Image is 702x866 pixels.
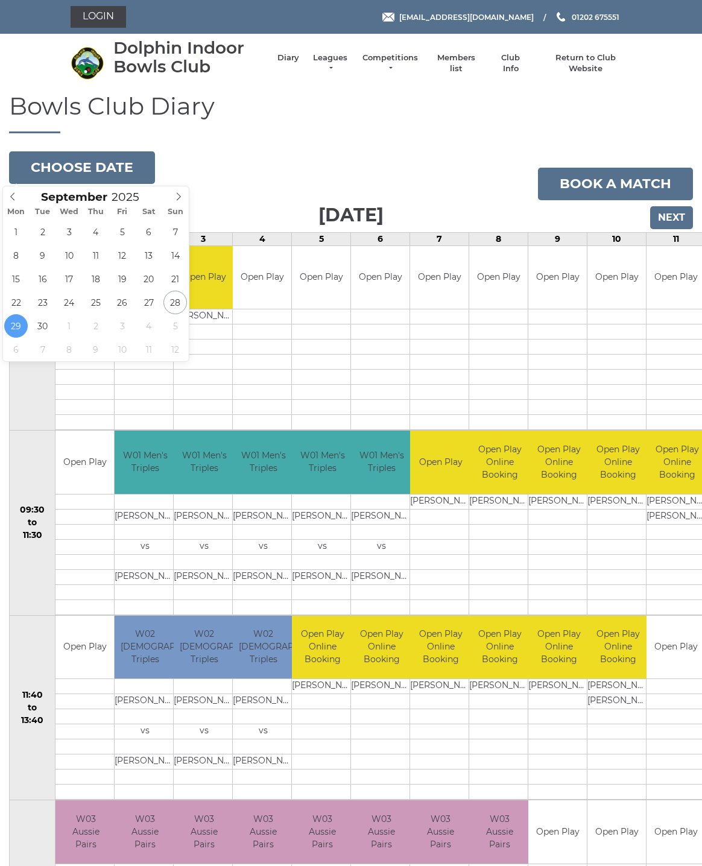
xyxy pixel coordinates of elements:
[587,679,648,694] td: [PERSON_NAME]
[56,208,83,216] span: Wed
[4,314,28,338] span: September 29, 2025
[469,431,530,494] td: Open Play Online Booking
[587,232,647,245] td: 10
[528,679,589,694] td: [PERSON_NAME]
[174,616,235,679] td: W02 [DEMOGRAPHIC_DATA] Triples
[162,208,189,216] span: Sun
[71,6,126,28] a: Login
[115,694,175,709] td: [PERSON_NAME]
[351,539,412,554] td: vs
[410,616,471,679] td: Open Play Online Booking
[292,246,350,309] td: Open Play
[233,509,294,524] td: [PERSON_NAME]
[410,800,471,864] td: W03 Aussie Pairs
[84,220,107,244] span: September 4, 2025
[587,494,648,509] td: [PERSON_NAME]
[410,679,471,694] td: [PERSON_NAME]
[351,232,410,245] td: 6
[493,52,528,74] a: Club Info
[3,208,30,216] span: Mon
[163,314,187,338] span: October 5, 2025
[55,431,114,494] td: Open Play
[410,494,471,509] td: [PERSON_NAME]
[292,509,353,524] td: [PERSON_NAME]
[110,314,134,338] span: October 3, 2025
[163,338,187,361] span: October 12, 2025
[115,800,175,864] td: W03 Aussie Pairs
[351,569,412,584] td: [PERSON_NAME]
[83,208,109,216] span: Thu
[4,291,28,314] span: September 22, 2025
[174,800,235,864] td: W03 Aussie Pairs
[410,431,471,494] td: Open Play
[233,724,294,739] td: vs
[115,509,175,524] td: [PERSON_NAME]
[587,694,648,709] td: [PERSON_NAME]
[9,151,155,184] button: Choose date
[277,52,299,63] a: Diary
[113,39,265,76] div: Dolphin Indoor Bowls Club
[9,93,693,133] h1: Bowls Club Diary
[57,291,81,314] span: September 24, 2025
[382,13,394,22] img: Email
[71,46,104,80] img: Dolphin Indoor Bowls Club
[115,754,175,770] td: [PERSON_NAME]
[31,267,54,291] span: September 16, 2025
[469,246,528,309] td: Open Play
[528,800,587,864] td: Open Play
[351,431,412,494] td: W01 Men's Triples
[538,168,693,200] a: Book a match
[174,724,235,739] td: vs
[292,800,353,864] td: W03 Aussie Pairs
[650,206,693,229] input: Next
[174,232,233,245] td: 3
[233,539,294,554] td: vs
[233,800,294,864] td: W03 Aussie Pairs
[137,220,160,244] span: September 6, 2025
[351,509,412,524] td: [PERSON_NAME]
[528,616,589,679] td: Open Play Online Booking
[137,314,160,338] span: October 4, 2025
[174,509,235,524] td: [PERSON_NAME]
[292,232,351,245] td: 5
[115,431,175,494] td: W01 Men's Triples
[292,616,353,679] td: Open Play Online Booking
[31,291,54,314] span: September 23, 2025
[528,494,589,509] td: [PERSON_NAME]
[587,431,648,494] td: Open Play Online Booking
[469,494,530,509] td: [PERSON_NAME]
[41,192,107,203] span: Scroll to increment
[55,616,114,679] td: Open Play
[84,314,107,338] span: October 2, 2025
[174,539,235,554] td: vs
[233,569,294,584] td: [PERSON_NAME]
[110,291,134,314] span: September 26, 2025
[528,246,587,309] td: Open Play
[233,232,292,245] td: 4
[587,616,648,679] td: Open Play Online Booking
[84,244,107,267] span: September 11, 2025
[292,539,353,554] td: vs
[137,244,160,267] span: September 13, 2025
[57,267,81,291] span: September 17, 2025
[174,754,235,770] td: [PERSON_NAME]
[57,244,81,267] span: September 10, 2025
[4,244,28,267] span: September 8, 2025
[163,220,187,244] span: September 7, 2025
[115,539,175,554] td: vs
[469,679,530,694] td: [PERSON_NAME]
[136,208,162,216] span: Sat
[57,338,81,361] span: October 8, 2025
[174,431,235,494] td: W01 Men's Triples
[399,12,534,21] span: [EMAIL_ADDRESS][DOMAIN_NAME]
[84,338,107,361] span: October 9, 2025
[292,679,353,694] td: [PERSON_NAME]
[31,314,54,338] span: September 30, 2025
[163,291,187,314] span: September 28, 2025
[110,267,134,291] span: September 19, 2025
[233,246,291,309] td: Open Play
[540,52,631,74] a: Return to Club Website
[163,244,187,267] span: September 14, 2025
[110,338,134,361] span: October 10, 2025
[110,244,134,267] span: September 12, 2025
